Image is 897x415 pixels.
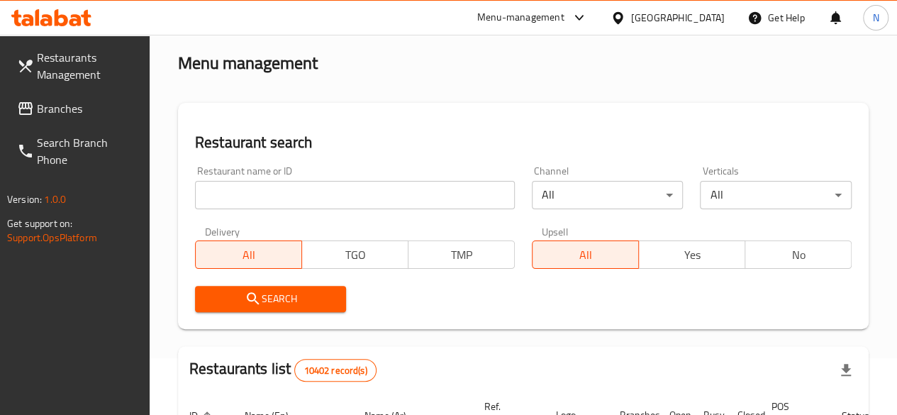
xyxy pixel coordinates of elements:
[7,214,72,233] span: Get support on:
[206,290,335,308] span: Search
[7,228,97,247] a: Support.OpsPlatform
[301,240,408,269] button: TGO
[37,100,138,117] span: Branches
[829,353,863,387] div: Export file
[414,245,509,265] span: TMP
[538,245,633,265] span: All
[295,364,375,377] span: 10402 record(s)
[477,9,564,26] div: Menu-management
[195,286,347,312] button: Search
[542,226,568,236] label: Upsell
[294,359,376,382] div: Total records count
[872,10,879,26] span: N
[408,240,515,269] button: TMP
[700,181,852,209] div: All
[195,181,515,209] input: Search for restaurant name or ID..
[751,245,846,265] span: No
[7,190,42,209] span: Version:
[6,126,150,177] a: Search Branch Phone
[201,245,296,265] span: All
[631,10,725,26] div: [GEOGRAPHIC_DATA]
[195,132,852,153] h2: Restaurant search
[6,40,150,92] a: Restaurants Management
[205,226,240,236] label: Delivery
[178,52,318,74] h2: Menu management
[189,358,377,382] h2: Restaurants list
[37,49,138,83] span: Restaurants Management
[638,240,745,269] button: Yes
[645,245,740,265] span: Yes
[532,181,684,209] div: All
[195,240,302,269] button: All
[6,92,150,126] a: Branches
[44,190,66,209] span: 1.0.0
[532,240,639,269] button: All
[745,240,852,269] button: No
[308,245,403,265] span: TGO
[37,134,138,168] span: Search Branch Phone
